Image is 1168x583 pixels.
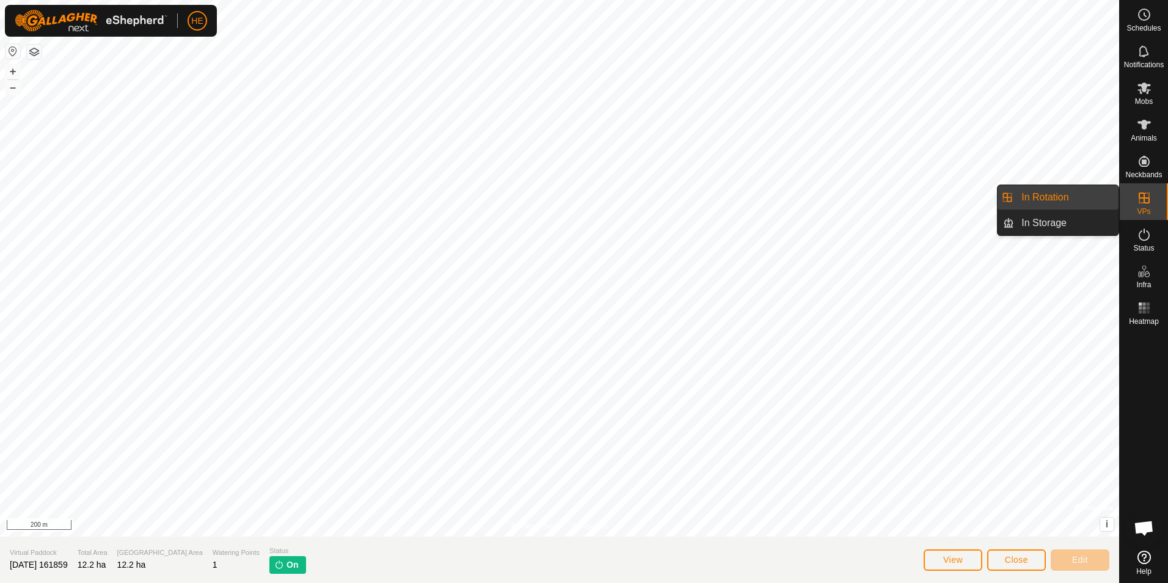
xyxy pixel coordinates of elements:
span: Schedules [1126,24,1161,32]
span: Help [1136,568,1152,575]
button: – [5,80,20,95]
span: Infra [1136,281,1151,288]
li: In Storage [998,211,1119,235]
div: Open chat [1126,510,1163,546]
span: Heatmap [1129,318,1159,325]
span: Virtual Paddock [10,548,68,558]
span: 12.2 ha [117,560,146,570]
span: View [943,555,963,565]
span: Close [1005,555,1028,565]
span: Total Area [78,548,108,558]
span: VPs [1137,208,1150,215]
button: i [1100,518,1114,531]
span: Status [269,546,305,556]
span: Notifications [1124,61,1164,68]
button: Edit [1051,549,1109,571]
button: + [5,64,20,79]
button: Reset Map [5,44,20,59]
span: In Storage [1021,216,1067,230]
span: 1 [213,560,217,570]
img: Gallagher Logo [15,10,167,32]
span: Neckbands [1125,171,1162,178]
span: i [1106,519,1108,529]
button: Close [987,549,1046,571]
span: On [287,559,298,571]
span: [DATE] 161859 [10,560,68,570]
a: Contact Us [572,521,608,532]
span: Mobs [1135,98,1153,105]
a: In Rotation [1014,185,1119,210]
button: Map Layers [27,45,42,59]
span: [GEOGRAPHIC_DATA] Area [117,548,203,558]
a: Help [1120,546,1168,580]
span: 12.2 ha [78,560,106,570]
li: In Rotation [998,185,1119,210]
span: HE [191,15,203,28]
span: In Rotation [1021,190,1068,205]
span: Watering Points [213,548,260,558]
button: View [924,549,982,571]
a: Privacy Policy [511,521,557,532]
img: turn-on [274,560,284,570]
span: Status [1133,244,1154,252]
a: In Storage [1014,211,1119,235]
span: Edit [1072,555,1088,565]
span: Animals [1131,134,1157,142]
